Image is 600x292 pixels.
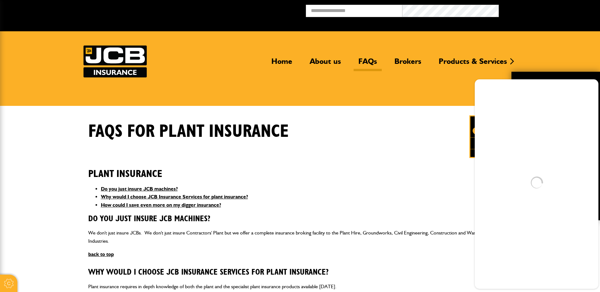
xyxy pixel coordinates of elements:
h2: Plant insurance [88,158,512,180]
a: Products & Services [434,57,512,71]
h1: FAQS for Plant insurance [88,121,289,142]
a: Why would I choose JCB Insurance Services for plant insurance? [101,194,248,200]
img: Quick Quote [469,115,512,158]
a: About us [305,57,346,71]
h3: Do you just insure JCB machines? [88,214,512,224]
a: Home [267,57,297,71]
a: JCB Insurance Services [84,46,147,77]
p: We don't just insure JCBs. We don't just insure Contractors' Plant but we offer a complete insura... [88,229,512,245]
a: Brokers [390,57,426,71]
a: Get your insurance quote in just 2-minutes [469,115,512,158]
a: FAQs [354,57,382,71]
iframe: SalesIQ Chatwindow [475,78,598,287]
h3: Why would I choose JCB Insurance Services for plant insurance? [88,268,512,277]
img: JCB Insurance Services logo [84,46,147,77]
a: Do you just insure JCB machines? [101,186,178,192]
p: Plant insurance requires in depth knowledge of both the plant and the specialist plant insurance ... [88,283,512,291]
a: back to top [88,251,114,257]
button: Broker Login [499,5,595,15]
a: How could I save even more on my digger insurance? [101,202,221,208]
